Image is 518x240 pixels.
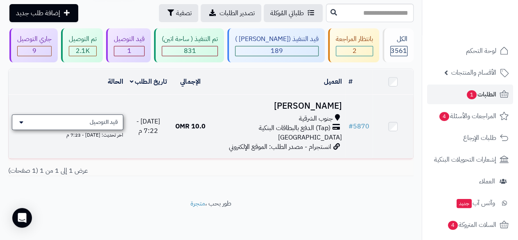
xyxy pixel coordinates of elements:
[130,77,167,87] a: تاريخ الطلب
[175,121,206,131] span: 10.0 OMR
[336,46,373,56] div: 2
[235,46,318,56] div: 189
[12,130,123,139] div: اخر تحديث: [DATE] - 7:23 م
[264,4,323,22] a: طلباتي المُوكلة
[299,114,333,123] span: جنوب الشرقية
[390,34,407,44] div: الكل
[108,77,123,87] a: الحالة
[2,166,211,176] div: عرض 1 إلى 1 من 1 (1 صفحات)
[479,176,495,187] span: العملاء
[90,118,118,126] span: قيد التوصيل
[439,110,496,122] span: المراجعات والأسئلة
[447,219,496,231] span: السلات المتروكة
[114,46,144,56] div: 1
[427,85,513,104] a: الطلبات1
[162,34,218,44] div: تم التنفيذ ( ساحة اتين)
[456,197,495,209] span: وآتس آب
[427,128,513,148] a: طلبات الإرجاع
[17,34,52,44] div: جاري التوصيل
[127,46,131,56] span: 1
[16,8,60,18] span: إضافة طلب جديد
[348,77,353,87] a: #
[201,4,261,22] a: تصدير الطلبات
[159,4,198,22] button: تصفية
[69,34,97,44] div: تم التوصيل
[136,117,160,136] span: [DATE] - 7:22 م
[463,132,496,144] span: طلبات الإرجاع
[451,67,496,78] span: الأقسام والمنتجات
[59,28,104,62] a: تم التوصيل 2.1K
[235,34,319,44] div: قيد التنفيذ ([PERSON_NAME] )
[427,215,513,235] a: السلات المتروكة4
[271,46,283,56] span: 189
[427,106,513,126] a: المراجعات والأسئلة4
[427,150,513,169] a: إشعارات التحويلات البنكية
[270,8,304,18] span: طلباتي المُوكلة
[348,121,353,131] span: #
[69,46,96,56] div: 2080
[184,46,196,56] span: 831
[114,34,145,44] div: قيد التوصيل
[467,90,477,99] span: 1
[278,133,342,142] span: [GEOGRAPHIC_DATA]
[381,28,415,62] a: الكل3561
[104,28,152,62] a: قيد التوصيل 1
[466,89,496,100] span: الطلبات
[176,8,192,18] span: تصفية
[180,77,201,87] a: الإجمالي
[162,46,217,56] div: 831
[12,208,32,228] div: Open Intercom Messenger
[466,45,496,57] span: لوحة التحكم
[427,193,513,213] a: وآتس آبجديد
[190,199,205,208] a: متجرة
[391,46,407,56] span: 3561
[229,142,331,152] span: انستجرام - مصدر الطلب: الموقع الإلكتروني
[336,34,373,44] div: بانتظار المراجعة
[457,199,472,208] span: جديد
[427,41,513,61] a: لوحة التحكم
[152,28,226,62] a: تم التنفيذ ( ساحة اتين) 831
[434,154,496,165] span: إشعارات التحويلات البنكية
[427,171,513,191] a: العملاء
[259,123,330,133] span: (Tap) الدفع بالبطاقات البنكية
[226,28,326,62] a: قيد التنفيذ ([PERSON_NAME] ) 189
[348,121,369,131] a: #5870
[439,112,449,121] span: 4
[76,46,90,56] span: 2.1K
[214,101,342,111] h3: [PERSON_NAME]
[32,46,36,56] span: 9
[18,46,51,56] div: 9
[9,4,78,22] a: إضافة طلب جديد
[324,77,342,87] a: العميل
[448,221,458,230] span: 4
[353,46,357,56] span: 2
[8,28,59,62] a: جاري التوصيل 9
[219,8,255,18] span: تصدير الطلبات
[326,28,381,62] a: بانتظار المراجعة 2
